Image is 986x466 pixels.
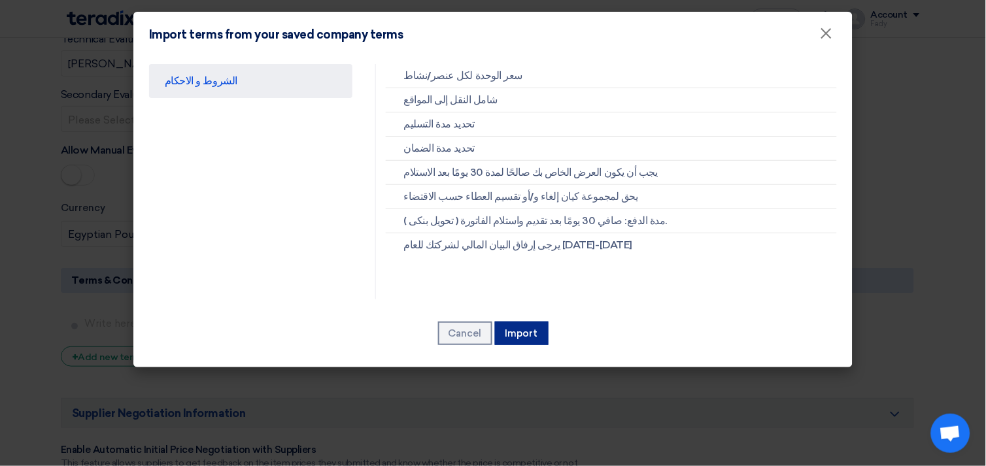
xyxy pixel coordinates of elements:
[404,165,658,180] span: يجب أن يكون العرض الخاص بك صالحًا لمدة 30 يومًا بعد الاستلام
[404,92,498,108] span: شامل النقل إلى المواقع
[931,414,970,453] div: Open chat
[149,64,352,98] a: الشروط و الاحكام
[149,27,403,42] h4: Import terms from your saved company terms
[404,237,633,253] span: يرجى إرفاق البيان المالي لشركتك للعام [DATE]-[DATE]
[404,116,475,132] span: تحديد مدة التسليم
[404,141,475,156] span: تحديد مدة الضمان
[820,24,833,50] span: ×
[404,189,638,205] span: يحق لمجموعة كيان إلغاء و/أو تقسيم العطاء حسب الاقتضاء
[404,68,522,84] span: سعر الوحدة لكل عنصر/نشاط
[404,213,668,229] span: ( تحويل بنكى ) مدة الدفع: صافي 30 يومًا بعد تقديم واستلام الفاتورة.
[809,21,843,47] button: Close
[495,322,549,345] button: Import
[438,322,492,345] button: Cancel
